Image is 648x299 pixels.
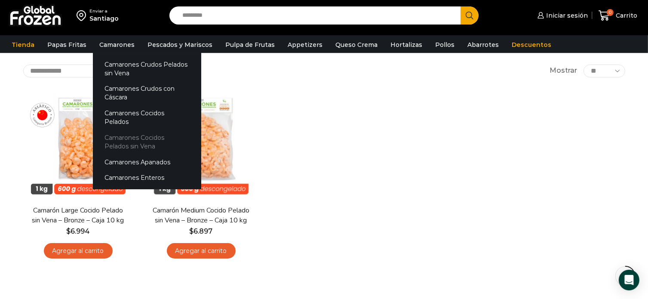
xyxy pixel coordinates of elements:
bdi: 6.897 [190,227,213,235]
a: Pollos [431,37,459,53]
div: Enviar a [89,8,119,14]
a: 0 Carrito [596,6,639,26]
a: Camarones Crudos con Cáscara [93,81,201,105]
bdi: 6.994 [66,227,90,235]
a: Camarones Enteros [93,170,201,186]
a: Agregar al carrito: “Camarón Medium Cocido Pelado sin Vena - Bronze - Caja 10 kg” [167,243,236,259]
select: Pedido de la tienda [23,65,133,77]
a: Camarones Cocidos Pelados sin Vena [93,130,201,154]
a: Camarones [95,37,139,53]
span: Carrito [614,11,637,20]
a: Tienda [7,37,39,53]
a: Iniciar sesión [535,7,588,24]
a: Camarón Medium Cocido Pelado sin Vena – Bronze – Caja 10 kg [151,206,250,225]
img: address-field-icon.svg [77,8,89,23]
a: Camarones Crudos Pelados sin Vena [93,56,201,81]
a: Abarrotes [463,37,503,53]
a: Camarones Apanados [93,154,201,170]
span: $ [66,227,71,235]
button: Search button [461,6,479,25]
a: Hortalizas [386,37,427,53]
a: Papas Fritas [43,37,91,53]
div: Open Intercom Messenger [619,270,639,290]
a: Camarón Large Cocido Pelado sin Vena – Bronze – Caja 10 kg [28,206,127,225]
a: Appetizers [283,37,327,53]
span: $ [190,227,194,235]
a: Descuentos [507,37,556,53]
a: Camarones Cocidos Pelados [93,105,201,130]
a: Agregar al carrito: “Camarón Large Cocido Pelado sin Vena - Bronze - Caja 10 kg” [44,243,113,259]
a: Queso Crema [331,37,382,53]
a: Pulpa de Frutas [221,37,279,53]
span: Iniciar sesión [544,11,588,20]
div: Santiago [89,14,119,23]
span: 0 [607,9,614,16]
span: Mostrar [550,66,577,76]
a: Pescados y Mariscos [143,37,217,53]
